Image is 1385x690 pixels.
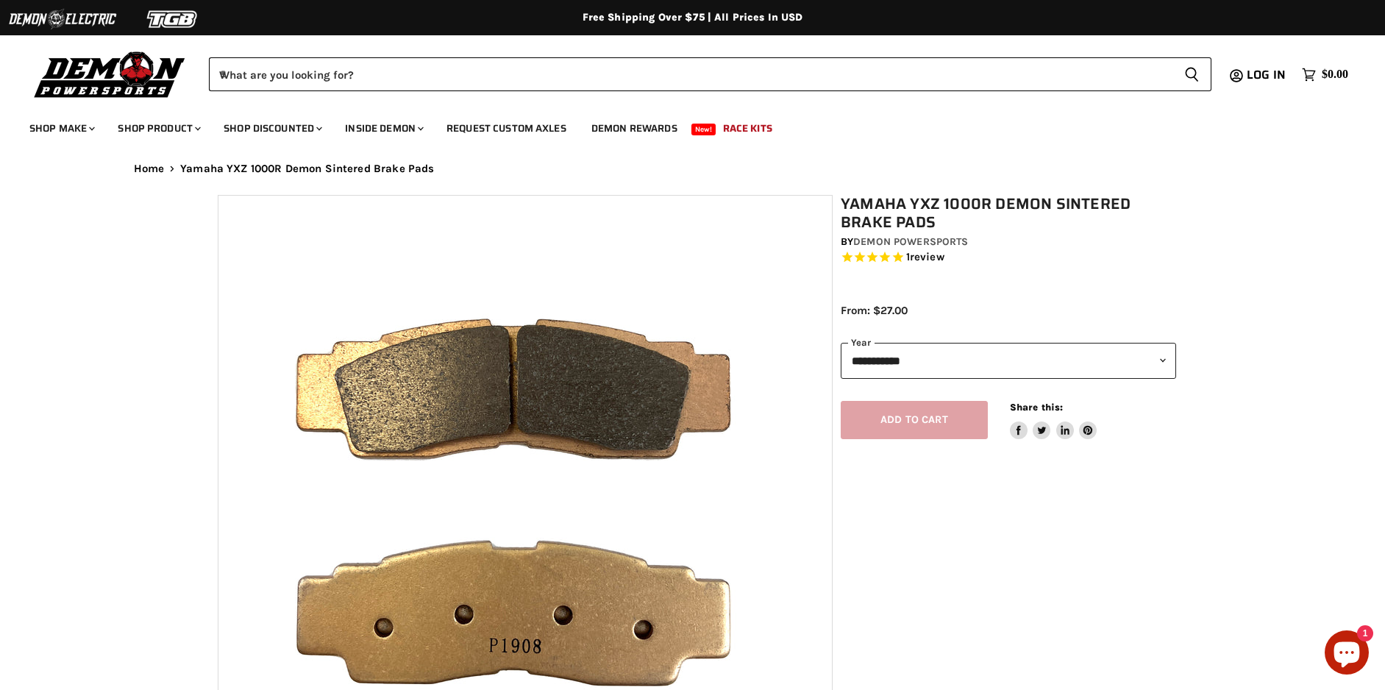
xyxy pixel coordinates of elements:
input: When autocomplete results are available use up and down arrows to review and enter to select [209,57,1172,91]
a: Request Custom Axles [435,113,577,143]
span: Rated 5.0 out of 5 stars 1 reviews [841,250,1176,266]
img: TGB Logo 2 [118,5,228,33]
span: From: $27.00 [841,304,908,317]
a: Inside Demon [334,113,432,143]
img: Demon Electric Logo 2 [7,5,118,33]
nav: Breadcrumbs [104,163,1281,175]
a: Demon Powersports [853,235,968,248]
a: Demon Rewards [580,113,688,143]
span: New! [691,124,716,135]
inbox-online-store-chat: Shopify online store chat [1320,630,1373,678]
span: $0.00 [1322,68,1348,82]
select: year [841,343,1176,379]
a: Shop Discounted [213,113,331,143]
a: Home [134,163,165,175]
img: Demon Powersports [29,48,191,100]
a: Shop Make [18,113,104,143]
span: Share this: [1010,402,1063,413]
a: Log in [1240,68,1295,82]
span: Yamaha YXZ 1000R Demon Sintered Brake Pads [180,163,434,175]
div: Free Shipping Over $75 | All Prices In USD [104,11,1281,24]
span: 1 reviews [906,251,944,264]
h1: Yamaha YXZ 1000R Demon Sintered Brake Pads [841,195,1176,232]
a: $0.00 [1295,64,1356,85]
a: Race Kits [712,113,783,143]
span: Log in [1247,65,1286,84]
div: by [841,234,1176,250]
span: review [910,251,944,264]
form: Product [209,57,1211,91]
aside: Share this: [1010,401,1097,440]
button: Search [1172,57,1211,91]
a: Shop Product [107,113,210,143]
ul: Main menu [18,107,1345,143]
